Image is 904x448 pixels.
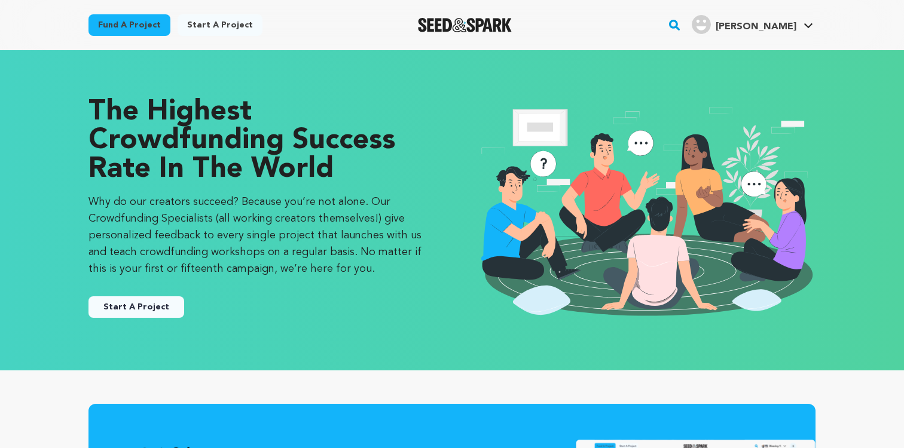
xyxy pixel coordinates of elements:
[476,98,816,323] img: seedandspark start project illustration image
[418,18,512,32] a: Seed&Spark Homepage
[88,98,428,184] p: The Highest Crowdfunding Success Rate in the World
[689,13,816,34] a: Sara S.'s Profile
[88,296,184,318] button: Start A Project
[716,22,796,32] span: [PERSON_NAME]
[88,194,428,277] p: Why do our creators succeed? Because you’re not alone. Our Crowdfunding Specialists (all working ...
[418,18,512,32] img: Seed&Spark Logo Dark Mode
[692,15,796,34] div: Sara S.'s Profile
[178,14,262,36] a: Start a project
[88,14,170,36] a: Fund a project
[692,15,711,34] img: user.png
[689,13,816,38] span: Sara S.'s Profile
